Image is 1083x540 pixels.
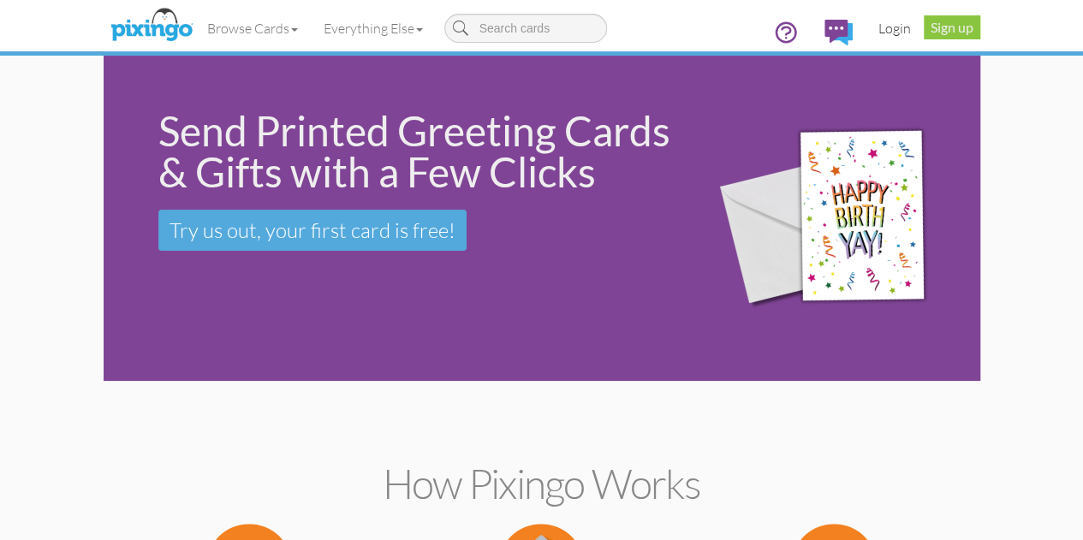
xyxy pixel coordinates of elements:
[699,94,974,343] img: 942c5090-71ba-4bfc-9a92-ca782dcda692.png
[106,4,197,47] img: pixingo logo
[924,15,980,39] a: Sign up
[444,14,607,43] input: Search cards
[134,461,950,507] h2: How Pixingo works
[311,7,436,50] a: Everything Else
[866,7,924,50] a: Login
[158,110,675,193] div: Send Printed Greeting Cards & Gifts with a Few Clicks
[824,20,853,45] img: comments.svg
[1082,539,1083,540] iframe: Chat
[170,217,455,243] span: Try us out, your first card is free!
[194,7,311,50] a: Browse Cards
[158,210,467,251] a: Try us out, your first card is free!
